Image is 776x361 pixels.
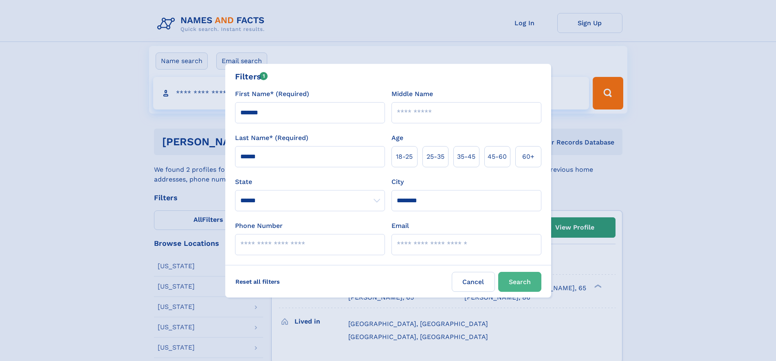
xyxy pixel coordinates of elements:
[391,221,409,231] label: Email
[391,177,404,187] label: City
[235,133,308,143] label: Last Name* (Required)
[235,177,385,187] label: State
[391,89,433,99] label: Middle Name
[498,272,541,292] button: Search
[391,133,403,143] label: Age
[452,272,495,292] label: Cancel
[235,70,268,83] div: Filters
[235,89,309,99] label: First Name* (Required)
[396,152,413,162] span: 18‑25
[235,221,283,231] label: Phone Number
[457,152,475,162] span: 35‑45
[522,152,534,162] span: 60+
[426,152,444,162] span: 25‑35
[230,272,285,291] label: Reset all filters
[488,152,507,162] span: 45‑60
